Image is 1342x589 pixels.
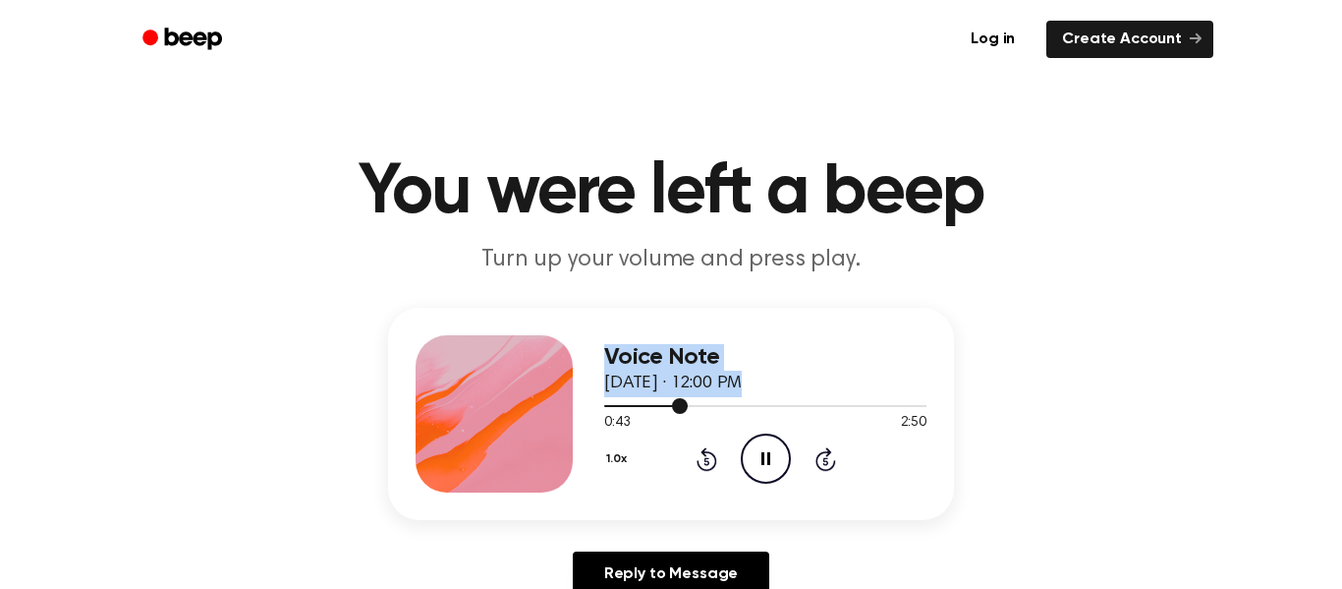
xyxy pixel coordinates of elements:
h1: You were left a beep [168,157,1174,228]
span: 0:43 [604,413,630,434]
a: Log in [951,17,1034,62]
button: 1.0x [604,442,634,476]
span: [DATE] · 12:00 PM [604,375,742,392]
a: Beep [129,21,240,59]
span: 2:50 [901,413,926,434]
a: Create Account [1046,21,1213,58]
h3: Voice Note [604,344,926,371]
p: Turn up your volume and press play. [294,244,1048,276]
